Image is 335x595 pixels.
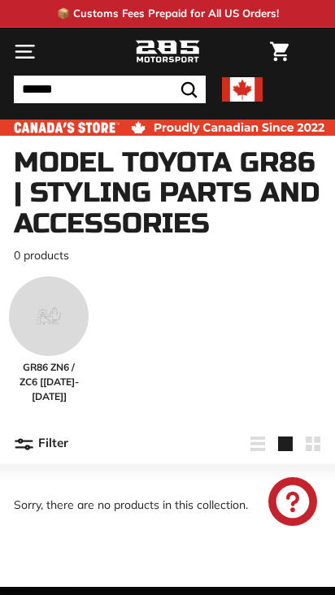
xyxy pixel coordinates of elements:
p: 0 products [14,247,321,264]
h1: Model Toyota GR86 | Styling Parts and Accessories [14,148,321,239]
span: GR86 ZN6 / ZC6 [[DATE]-[DATE]] [9,360,89,404]
p: 📦 Customs Fees Prepaid for All US Orders! [57,6,279,22]
inbox-online-store-chat: Shopify online store chat [263,477,322,530]
input: Search [14,76,206,103]
a: Cart [262,28,297,75]
button: Filter [14,424,68,463]
a: GR86 ZN6 / ZC6 [[DATE]-[DATE]] [9,276,89,404]
img: Logo_285_Motorsport_areodynamics_components [135,38,200,66]
div: Sorry, there are no products in this collection. [14,464,321,546]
